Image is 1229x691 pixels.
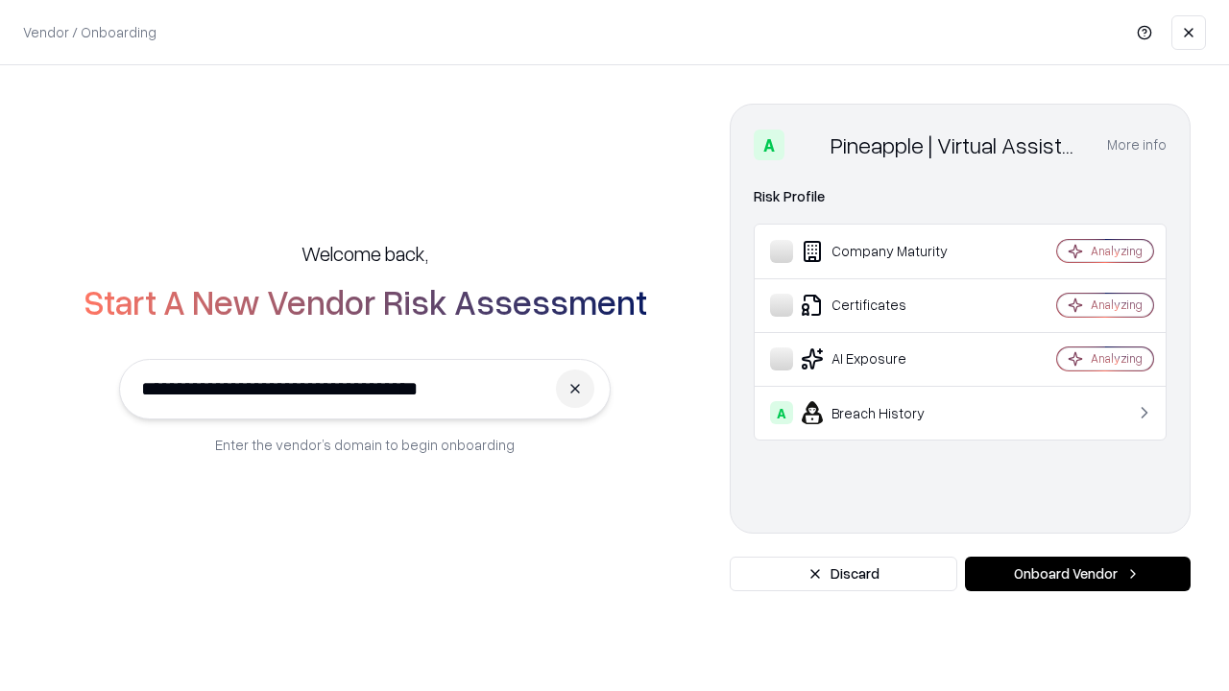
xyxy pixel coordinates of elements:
[770,240,1000,263] div: Company Maturity
[1091,350,1143,367] div: Analyzing
[831,130,1084,160] div: Pineapple | Virtual Assistant Agency
[770,294,1000,317] div: Certificates
[1107,128,1167,162] button: More info
[770,401,1000,424] div: Breach History
[792,130,823,160] img: Pineapple | Virtual Assistant Agency
[754,130,784,160] div: A
[1091,243,1143,259] div: Analyzing
[770,347,1000,370] div: AI Exposure
[1091,297,1143,313] div: Analyzing
[301,240,428,267] h5: Welcome back,
[754,185,1167,208] div: Risk Profile
[730,557,957,591] button: Discard
[770,401,793,424] div: A
[215,435,515,455] p: Enter the vendor’s domain to begin onboarding
[965,557,1191,591] button: Onboard Vendor
[84,282,647,321] h2: Start A New Vendor Risk Assessment
[23,22,157,42] p: Vendor / Onboarding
